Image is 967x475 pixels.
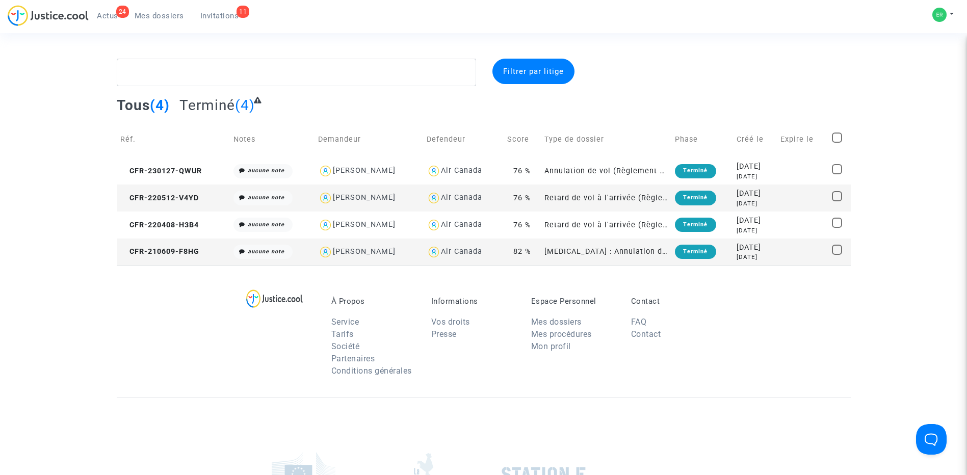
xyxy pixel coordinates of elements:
img: icon-user.svg [318,245,333,259]
img: icon-user.svg [427,218,441,232]
div: 24 [116,6,129,18]
img: icon-user.svg [427,191,441,205]
a: 11Invitations [192,8,247,23]
div: [DATE] [737,199,773,208]
img: icon-user.svg [318,191,333,205]
img: jc-logo.svg [8,5,89,26]
i: aucune note [248,221,284,228]
div: [PERSON_NAME] [333,220,396,229]
td: Phase [671,121,733,157]
span: Terminé [179,97,235,114]
div: [PERSON_NAME] [333,166,396,175]
img: icon-user.svg [427,245,441,259]
div: [DATE] [737,242,773,253]
img: icon-user.svg [318,218,333,232]
i: aucune note [248,167,284,174]
span: Filtrer par litige [503,67,564,76]
div: Terminé [675,164,716,178]
a: Conditions générales [331,366,412,376]
span: (4) [150,97,170,114]
td: Notes [230,121,315,157]
a: FAQ [631,317,647,327]
p: Informations [431,297,516,306]
span: CFR-220408-H3B4 [120,221,199,229]
a: Partenaires [331,354,375,363]
a: Société [331,341,360,351]
span: Invitations [200,11,239,20]
span: CFR-220512-V4YD [120,194,199,202]
td: Expire le [777,121,828,157]
img: logo-lg.svg [246,289,303,308]
iframe: Help Scout Beacon - Open [916,424,947,455]
td: Réf. [117,121,230,157]
a: Mes dossiers [531,317,582,327]
span: CFR-210609-F8HG [120,247,199,256]
a: Presse [431,329,457,339]
img: icon-user.svg [318,164,333,178]
div: Terminé [675,218,716,232]
td: Score [504,121,541,157]
a: 24Actus [89,8,126,23]
div: [PERSON_NAME] [333,247,396,256]
span: Tous [117,97,150,114]
p: Espace Personnel [531,297,616,306]
div: Terminé [675,245,716,259]
span: 76 % [513,221,531,229]
td: Annulation de vol (Règlement CE n°261/2004) [541,157,671,184]
i: aucune note [248,194,284,201]
span: 82 % [513,247,531,256]
div: [DATE] [737,253,773,261]
span: CFR-230127-QWUR [120,167,202,175]
a: Service [331,317,359,327]
span: 76 % [513,194,531,202]
td: [MEDICAL_DATA] : Annulation de vol vers ou depuis la [GEOGRAPHIC_DATA] [541,239,671,266]
span: (4) [235,97,255,114]
a: Vos droits [431,317,470,327]
p: Contact [631,297,716,306]
div: Air Canada [441,247,482,256]
div: Air Canada [441,166,482,175]
div: Terminé [675,191,716,205]
a: Contact [631,329,661,339]
a: Mon profil [531,341,571,351]
div: [DATE] [737,226,773,235]
a: Mes dossiers [126,8,192,23]
a: Tarifs [331,329,354,339]
div: Air Canada [441,193,482,202]
td: Demandeur [315,121,423,157]
div: [PERSON_NAME] [333,193,396,202]
div: [DATE] [737,161,773,172]
td: Defendeur [423,121,504,157]
span: 76 % [513,167,531,175]
div: [DATE] [737,172,773,181]
p: À Propos [331,297,416,306]
div: [DATE] [737,215,773,226]
div: 11 [237,6,249,18]
td: Retard de vol à l'arrivée (Règlement CE n°261/2004) [541,184,671,212]
div: Air Canada [441,220,482,229]
td: Retard de vol à l'arrivée (Règlement CE n°261/2004) [541,212,671,239]
a: Mes procédures [531,329,592,339]
td: Créé le [733,121,777,157]
img: icon-user.svg [427,164,441,178]
img: 593637cea3e2098a24bc43b225ee4d78 [932,8,947,22]
span: Mes dossiers [135,11,184,20]
span: Actus [97,11,118,20]
td: Type de dossier [541,121,671,157]
i: aucune note [248,248,284,255]
div: [DATE] [737,188,773,199]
